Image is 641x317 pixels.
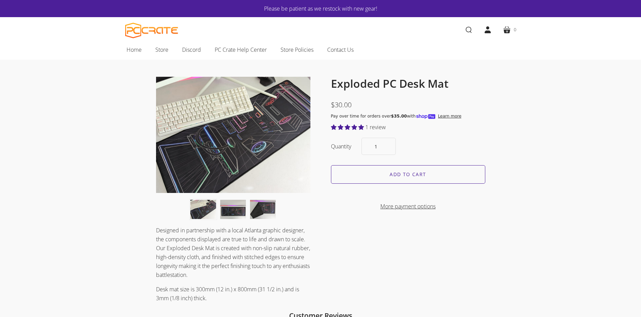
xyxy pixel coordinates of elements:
[146,4,496,13] a: Please be patient as we restock with new gear!
[331,123,365,131] span: 5.00 stars
[120,42,149,57] a: Home
[149,42,175,57] a: Store
[125,23,178,38] a: PC CRATE
[190,200,216,219] button: Desk mat on desk with keyboard, monitor, and mouse. thumbnail
[182,45,201,54] span: Discord
[331,100,352,109] span: $30.00
[208,42,274,57] a: PC Crate Help Center
[156,226,310,279] p: Designed in partnership with a local Atlanta graphic designer, the components displayed are true ...
[497,20,522,39] a: 0
[514,26,516,33] span: 0
[327,45,354,54] span: Contact Us
[331,202,485,211] a: More payment options
[220,200,246,219] button: Desk mat with exploded PC art thumbnail
[320,42,360,57] a: Contact Us
[156,285,310,303] p: Desk mat size is 300mm (12 in.) x 800mm (31 1/2 in.) and is 3mm (1/8 inch) thick.
[127,45,142,54] span: Home
[331,77,485,90] h1: Exploded PC Desk Mat
[281,45,313,54] span: Store Policies
[215,45,267,54] span: PC Crate Help Center
[274,42,320,57] a: Store Policies
[155,45,168,54] span: Store
[156,77,310,193] img: Desk mat on desk with keyboard, monitor, and mouse.
[331,165,485,184] input: Add to cart
[365,123,386,131] span: 1 review
[331,142,351,151] label: Quantity
[175,42,208,57] a: Discord
[115,42,526,60] nav: Main navigation
[250,200,276,219] button: Image of folded desk mat thumbnail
